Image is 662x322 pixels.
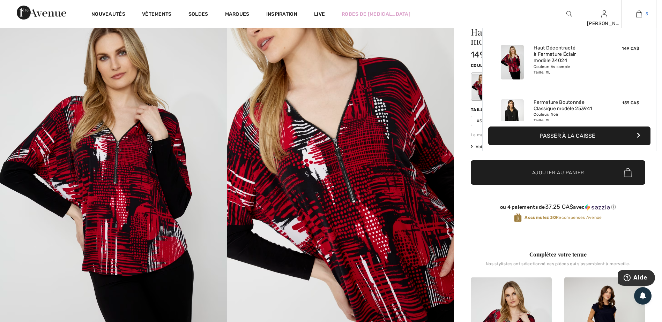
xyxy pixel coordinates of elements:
[501,99,524,134] img: Fermeture Boutonnée Classique modèle 253941
[314,10,325,18] a: Live
[525,214,602,221] span: Récompenses Avenue
[266,11,297,18] span: Inspiration
[622,46,639,51] span: 149 CA$
[534,45,602,64] a: Haut Décontracté à Fermeture Éclair modèle 34024
[471,261,645,272] div: Nos stylistes ont sélectionné ces pièces qui s'assemblent à merveille.
[91,11,125,18] a: Nouveautés
[587,20,621,27] div: [PERSON_NAME]
[471,28,616,46] h1: Haut décontracté à fermeture Éclair modèle 34024
[534,99,602,112] a: Fermeture Boutonnée Classique modèle 253941
[471,50,504,60] span: 149 CA$
[471,107,489,113] div: Taille:
[471,144,523,150] span: Voir tableau des tailles
[601,10,607,17] a: Se connecter
[225,11,250,18] a: Marques
[566,10,572,18] img: recherche
[636,10,642,18] img: Mon panier
[471,132,645,138] div: Le mannequin fait 5'9"/175 cm et porte une taille 6.
[471,116,488,126] span: XS
[472,74,490,100] div: As sample
[646,11,648,17] span: 5
[622,10,656,18] a: 5
[618,270,655,287] iframe: Ouvre un widget dans lequel vous pouvez trouver plus d’informations
[471,160,645,185] button: Ajouter au panier
[525,215,556,220] strong: Accumulez 30
[342,10,410,18] a: Robes de [MEDICAL_DATA]
[585,204,610,210] img: Sezzle
[545,203,573,210] span: 37.25 CA$
[471,250,645,259] div: Complétez votre tenue
[471,204,645,210] div: ou 4 paiements de avec
[488,127,650,145] button: Passer à la caisse
[622,100,639,105] span: 159 CA$
[188,11,208,18] a: Soldes
[501,45,524,79] img: Haut Décontracté à Fermeture Éclair modèle 34024
[514,213,522,222] img: Récompenses Avenue
[534,64,602,75] div: Couleur: As sample Taille: XL
[17,6,66,20] img: 1ère Avenue
[601,10,607,18] img: Mes infos
[471,63,493,68] span: Couleur:
[624,168,632,177] img: Bag.svg
[142,11,172,18] a: Vêtements
[471,204,645,213] div: ou 4 paiements de37.25 CA$avecSezzle Cliquez pour en savoir plus sur Sezzle
[534,112,602,123] div: Couleur: Noir Taille: XL
[532,169,584,176] span: Ajouter au panier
